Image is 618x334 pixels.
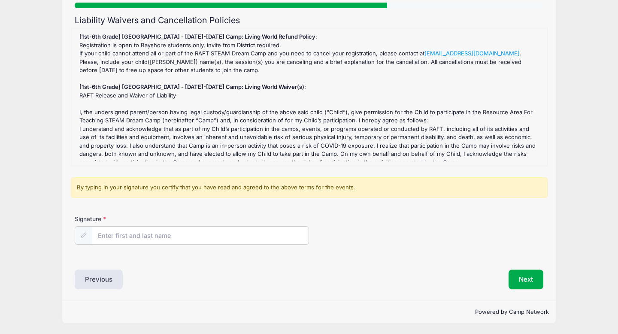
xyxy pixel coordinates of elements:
div: : Registration is open to Bayshore students only, invite from District required. If your child ca... [76,33,543,161]
strong: [1st-6th Grade] [GEOGRAPHIC_DATA] - [DATE]-[DATE] Camp: Living World Refund Policy [79,33,315,40]
a: [EMAIL_ADDRESS][DOMAIN_NAME] [424,50,520,57]
div: By typing in your signature you certify that you have read and agreed to the above terms for the ... [71,177,548,198]
input: Enter first and last name [92,226,309,245]
strong: [1st-6th Grade] [GEOGRAPHIC_DATA] - [DATE]-[DATE] Camp: Living World Waiver(s) [79,83,304,90]
button: Next [509,270,543,289]
button: Previous [75,270,123,289]
h2: Liability Waivers and Cancellation Policies [75,15,543,25]
label: Signature [75,215,192,223]
p: Powered by Camp Network [69,308,549,316]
